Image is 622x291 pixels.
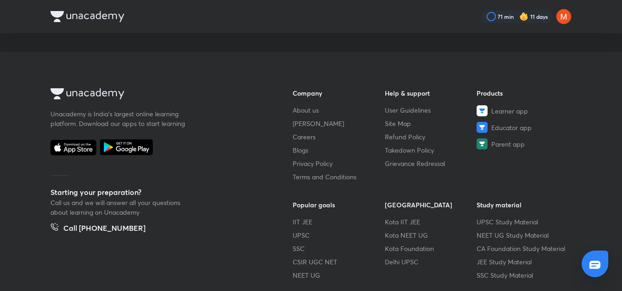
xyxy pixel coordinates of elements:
[293,132,385,142] a: Careers
[385,257,477,267] a: Delhi UPSC
[385,217,477,227] a: Kota IIT JEE
[385,200,477,210] h6: [GEOGRAPHIC_DATA]
[477,217,569,227] a: UPSC Study Material
[293,88,385,98] h6: Company
[385,145,477,155] a: Takedown Policy
[385,159,477,168] a: Grievance Redressal
[491,123,532,132] span: Educator app
[293,257,385,267] a: CSIR UGC NET
[477,122,488,133] img: Educator app
[477,105,569,116] a: Learner app
[293,172,385,182] a: Terms and Conditions
[477,270,569,280] a: SSC Study Material
[477,257,569,267] a: JEE Study Material
[293,217,385,227] a: IIT JEE
[293,270,385,280] a: NEET UG
[477,138,569,149] a: Parent app
[293,159,385,168] a: Privacy Policy
[50,198,188,217] p: Call us and we will answer all your questions about learning on Unacademy
[50,11,124,22] img: Company Logo
[50,109,188,128] p: Unacademy is India’s largest online learning platform. Download our apps to start learning
[50,88,263,102] a: Company Logo
[63,223,145,235] h5: Call [PHONE_NUMBER]
[477,88,569,98] h6: Products
[50,223,145,235] a: Call [PHONE_NUMBER]
[385,105,477,115] a: User Guidelines
[385,230,477,240] a: Kota NEET UG
[556,9,572,24] img: Farhana Solanki
[477,138,488,149] img: Parent app
[477,122,569,133] a: Educator app
[293,119,385,128] a: [PERSON_NAME]
[50,88,124,99] img: Company Logo
[293,145,385,155] a: Blogs
[50,187,263,198] h5: Starting your preparation?
[385,244,477,253] a: Kota Foundation
[477,105,488,116] img: Learner app
[477,200,569,210] h6: Study material
[385,132,477,142] a: Refund Policy
[385,119,477,128] a: Site Map
[477,244,569,253] a: CA Foundation Study Material
[293,132,316,142] span: Careers
[293,230,385,240] a: UPSC
[385,88,477,98] h6: Help & support
[519,12,528,21] img: streak
[293,200,385,210] h6: Popular goals
[293,244,385,253] a: SSC
[477,230,569,240] a: NEET UG Study Material
[293,105,385,115] a: About us
[491,106,528,116] span: Learner app
[491,139,525,149] span: Parent app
